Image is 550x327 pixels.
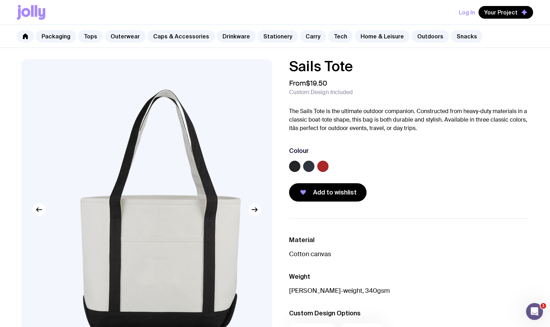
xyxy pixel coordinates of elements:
span: Custom Design Included [289,89,353,96]
h3: Material [289,236,529,244]
span: 1 [540,303,546,309]
h3: Weight [289,272,529,281]
a: Snacks [451,30,483,43]
span: From [289,79,327,87]
a: Stationery [258,30,298,43]
span: $19.50 [306,79,327,88]
p: [PERSON_NAME]-weight, 340gsm [289,286,529,295]
a: Tops [78,30,103,43]
p: The Sails Tote is the ultimate outdoor companion. Constructed from heavy-duty materials in a clas... [289,107,529,132]
a: Tech [328,30,353,43]
h3: Colour [289,147,309,155]
span: Add to wishlist [313,188,357,197]
a: Home & Leisure [355,30,410,43]
a: Caps & Accessories [148,30,215,43]
a: Packaging [36,30,76,43]
a: Outerwear [105,30,145,43]
a: Drinkware [217,30,256,43]
button: Add to wishlist [289,183,367,202]
a: Carry [300,30,326,43]
p: Cotton canvas [289,250,529,258]
a: Outdoors [412,30,449,43]
button: Your Project [479,6,533,19]
iframe: Intercom live chat [526,303,543,320]
button: Log In [459,6,475,19]
span: Your Project [484,9,518,16]
h3: Custom Design Options [289,309,529,317]
h1: Sails Tote [289,59,529,73]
